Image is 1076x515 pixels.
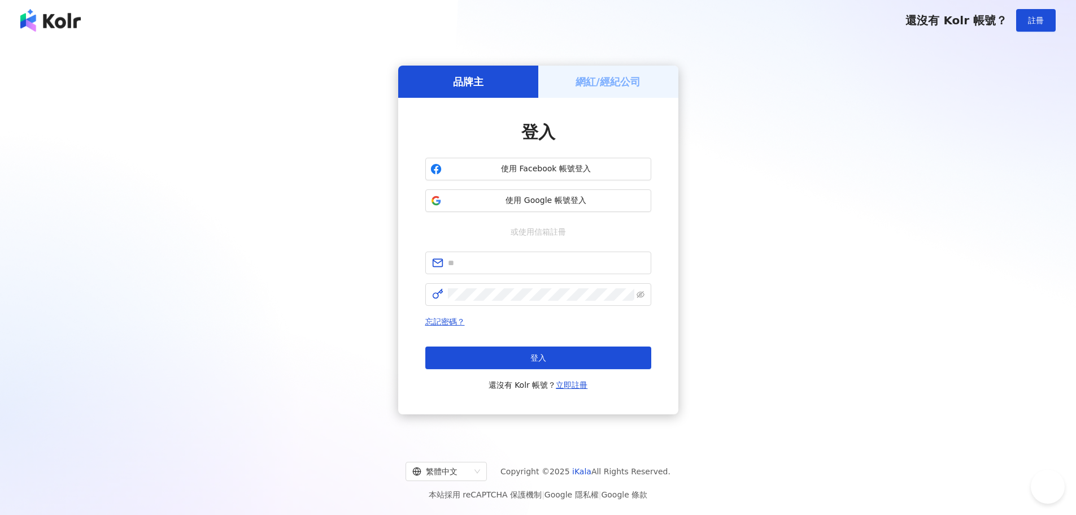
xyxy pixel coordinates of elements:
[599,490,602,499] span: |
[425,317,465,326] a: 忘記密碼？
[521,122,555,142] span: 登入
[425,189,651,212] button: 使用 Google 帳號登入
[576,75,641,89] h5: 網紅/經紀公司
[544,490,599,499] a: Google 隱私權
[1028,16,1044,25] span: 註冊
[500,465,670,478] span: Copyright © 2025 All Rights Reserved.
[530,353,546,362] span: 登入
[425,347,651,369] button: 登入
[542,490,544,499] span: |
[429,488,647,501] span: 本站採用 reCAPTCHA 保護機制
[905,14,1007,27] span: 還沒有 Kolr 帳號？
[572,467,591,476] a: iKala
[412,462,470,481] div: 繁體中文
[453,75,483,89] h5: 品牌主
[637,291,644,298] span: eye-invisible
[446,195,646,206] span: 使用 Google 帳號登入
[425,158,651,180] button: 使用 Facebook 帳號登入
[20,9,81,32] img: logo
[556,380,587,390] a: 立即註冊
[601,490,647,499] a: Google 條款
[1031,470,1065,504] iframe: Help Scout Beacon - Open
[446,163,646,175] span: 使用 Facebook 帳號登入
[1016,9,1056,32] button: 註冊
[503,226,574,238] span: 或使用信箱註冊
[489,378,588,392] span: 還沒有 Kolr 帳號？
